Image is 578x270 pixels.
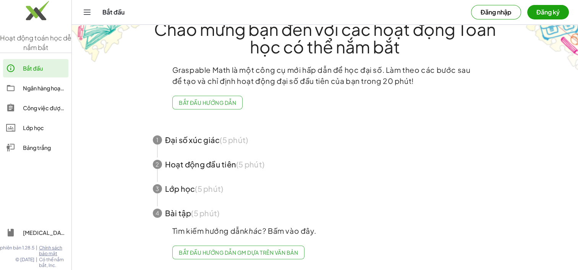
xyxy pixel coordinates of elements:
[23,228,65,237] div: [MEDICAL_DATA] khảo
[156,136,159,143] font: 1
[179,99,236,106] font: Bắt đầu hướng dẫn
[471,5,521,19] button: Đăng nhập
[244,226,262,235] em: khác
[3,99,68,117] a: Công việc được giao
[139,20,512,55] h1: Chào mừng bạn đến với các hoạt động Toán học có thể nắm bắt
[23,103,65,112] div: Công việc được giao
[3,138,68,157] a: Bảng trắng
[23,84,65,93] div: Ngân hàng hoạt động
[172,96,243,109] button: Bắt đầu hướng dẫn
[179,249,298,256] font: Bắt đầu hướng dẫn GM dựa trên văn bản
[36,245,37,257] span: |
[39,257,71,268] span: Có thể nắm bắt, Inc.
[155,161,159,168] font: 2
[3,223,68,242] a: [MEDICAL_DATA] khảo
[172,225,478,236] p: Tìm kiếm hướng dẫn ? Bấm vào đây.
[23,123,65,132] div: Lớp học
[144,128,507,152] button: 1Đại số xúc giác(5 phút)
[172,246,305,259] a: Bắt đầu hướng dẫn GM dựa trên văn bản
[144,201,507,225] button: 4Bài tập(5 phút)
[144,152,507,177] button: 2Hoạt động đầu tiên(5 phút)
[72,3,167,63] img: get-started-bg-ul-Ceg4j33I.png
[527,5,569,19] button: Đăng ký
[15,257,34,268] span: © [DATE]
[3,119,68,137] a: Lớp học
[155,209,159,217] font: 4
[23,64,65,73] div: Bắt đầu
[81,6,93,18] button: Chuyển đổi điều hướng
[23,143,65,152] div: Bảng trắng
[144,177,507,201] button: 3Lớp học(5 phút)
[155,185,159,192] font: 3
[39,245,71,257] a: Chính sách bảo mật
[36,257,37,268] span: |
[3,79,68,97] a: Ngân hàng hoạt động
[3,59,68,77] a: Bắt đầu
[172,64,478,87] p: Graspable Math là một công cụ mới hấp dẫn để học đại số. Làm theo các bước sau để tạo và chỉ định...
